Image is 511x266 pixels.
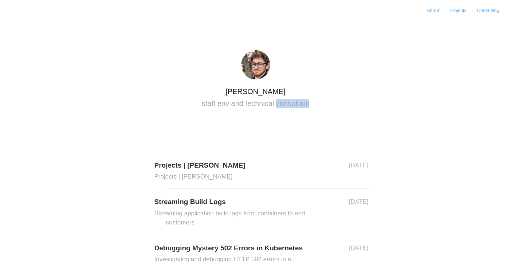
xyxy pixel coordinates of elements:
[445,5,471,16] a: Projects
[161,99,350,108] h2: staff env and technical consultant
[473,5,504,16] a: Consulting
[166,196,369,227] a: Streaming Build LogsStreaming application build logs from containers to end customers
[422,5,444,16] a: About
[166,160,369,181] a: Projects | [PERSON_NAME]Projects | [PERSON_NAME]
[361,160,369,171] aside: [DATE]
[166,172,312,181] h2: Projects | [PERSON_NAME]
[166,209,312,227] h2: Streaming application build logs from containers to end customers
[361,196,369,208] aside: [DATE]
[241,50,270,79] img: avatar@2x.jpg
[161,88,350,95] h1: [PERSON_NAME]
[361,243,369,254] aside: [DATE]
